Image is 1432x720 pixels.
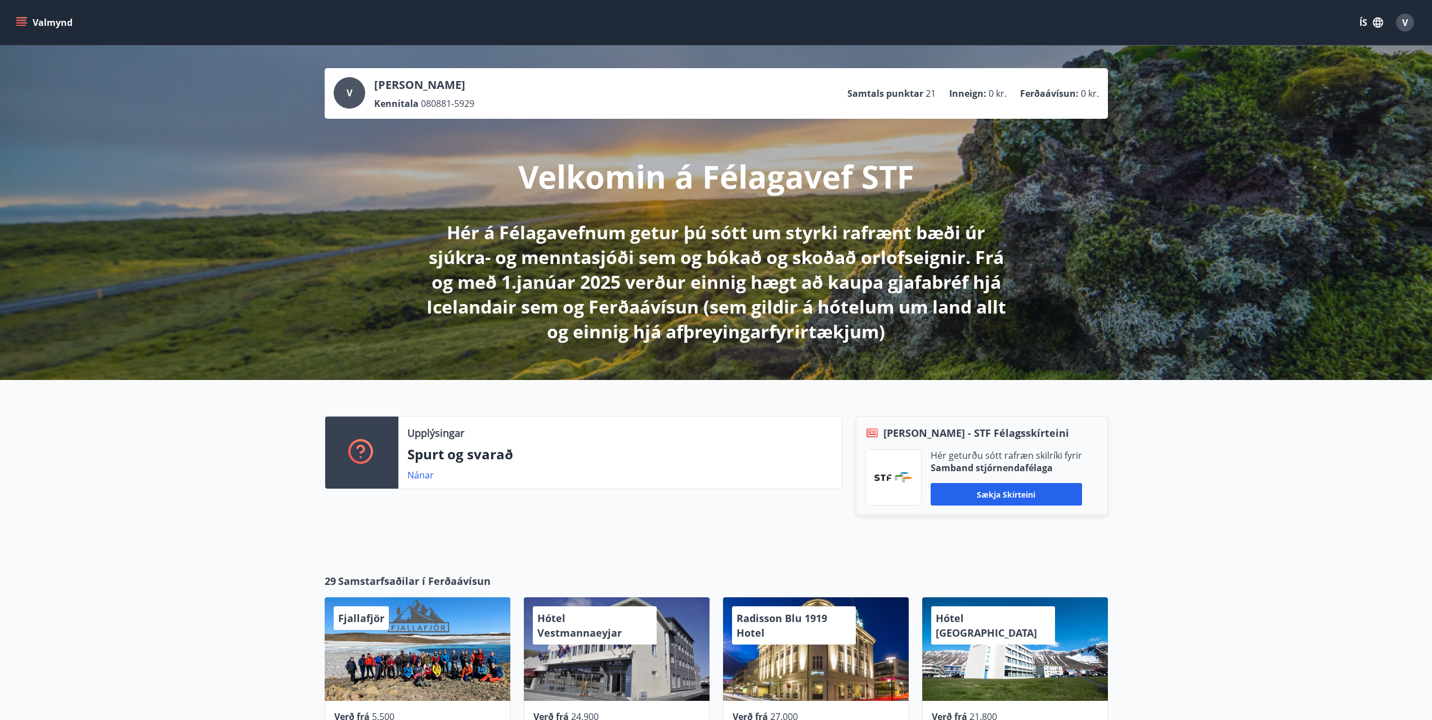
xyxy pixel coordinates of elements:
[1402,16,1408,29] span: V
[338,574,491,588] span: Samstarfsaðilar í Ferðaávísun
[374,77,474,93] p: [PERSON_NAME]
[931,449,1082,462] p: Hér geturðu sótt rafræn skilríki fyrir
[421,97,474,110] span: 080881-5929
[518,155,914,198] p: Velkomin á Félagavef STF
[1391,9,1418,36] button: V
[926,87,936,100] span: 21
[1081,87,1099,100] span: 0 kr.
[931,462,1082,474] p: Samband stjórnendafélaga
[874,472,913,482] img: vjCaq2fThgY3EUYqSgpjEiBg6WP39ov69hlhuPVN.png
[1020,87,1079,100] p: Ferðaávísun :
[407,469,434,481] a: Nánar
[347,87,352,99] span: V
[338,611,384,625] span: Fjallafjör
[537,611,622,639] span: Hótel Vestmannaeyjar
[936,611,1037,639] span: Hótel [GEOGRAPHIC_DATA]
[737,611,827,639] span: Radisson Blu 1919 Hotel
[374,97,419,110] p: Kennitala
[407,445,833,464] p: Spurt og svarað
[883,426,1069,440] span: [PERSON_NAME] - STF Félagsskírteini
[1353,12,1389,33] button: ÍS
[14,12,77,33] button: menu
[325,574,336,588] span: 29
[419,220,1013,344] p: Hér á Félagavefnum getur þú sótt um styrki rafrænt bæði úr sjúkra- og menntasjóði sem og bókað og...
[931,483,1082,506] button: Sækja skírteini
[407,426,464,440] p: Upplýsingar
[847,87,923,100] p: Samtals punktar
[949,87,986,100] p: Inneign :
[989,87,1007,100] span: 0 kr.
